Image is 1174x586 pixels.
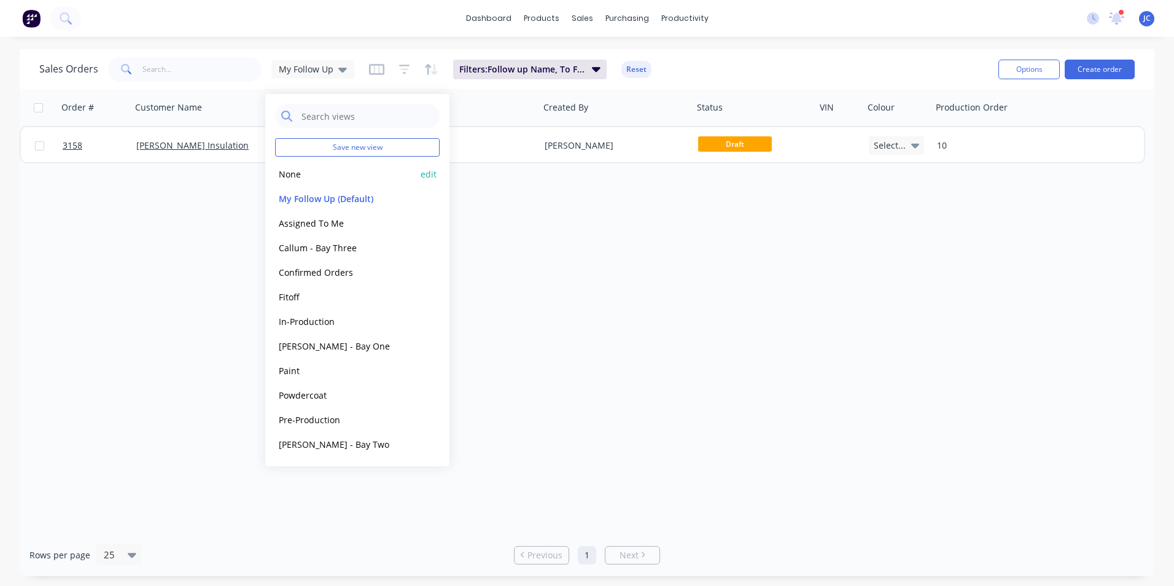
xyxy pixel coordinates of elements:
[527,549,562,561] span: Previous
[275,241,415,255] button: Callum - Bay Three
[545,139,681,152] div: [PERSON_NAME]
[460,9,518,28] a: dashboard
[937,139,1057,152] div: 10
[874,139,906,152] span: Select...
[275,265,415,279] button: Confirmed Orders
[275,388,415,402] button: Powdercoat
[275,138,440,157] button: Save new view
[599,9,655,28] div: purchasing
[275,437,415,451] button: [PERSON_NAME] - Bay Two
[300,104,433,128] input: Search views
[275,290,415,304] button: Fitoff
[566,9,599,28] div: sales
[820,101,834,114] div: VIN
[279,63,333,76] span: My Follow Up
[621,61,651,78] button: Reset
[459,63,585,76] span: Filters: Follow up Name, To Follow Up
[275,216,415,230] button: Assigned To Me
[275,192,415,206] button: My Follow Up (Default)
[936,101,1008,114] div: Production Order
[509,546,665,565] ul: Pagination
[39,63,98,75] h1: Sales Orders
[275,413,415,427] button: Pre-Production
[136,139,249,151] a: [PERSON_NAME] Insulation
[620,549,639,561] span: Next
[698,136,772,152] span: Draft
[578,546,596,565] a: Page 1 is your current page
[1143,13,1151,24] span: JC
[868,101,895,114] div: Colour
[135,101,202,114] div: Customer Name
[275,314,415,329] button: In-Production
[63,127,136,164] a: 3158
[655,9,715,28] div: productivity
[998,60,1060,79] button: Options
[22,9,41,28] img: Factory
[63,139,82,152] span: 3158
[275,339,415,353] button: [PERSON_NAME] - Bay One
[543,101,588,114] div: Created By
[518,9,566,28] div: products
[1065,60,1135,79] button: Create order
[61,101,94,114] div: Order #
[515,549,569,561] a: Previous page
[29,549,90,561] span: Rows per page
[605,549,659,561] a: Next page
[275,364,415,378] button: Paint
[275,167,415,181] button: None
[697,101,723,114] div: Status
[421,168,437,181] button: edit
[142,57,262,82] input: Search...
[453,60,607,79] button: Filters:Follow up Name, To Follow Up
